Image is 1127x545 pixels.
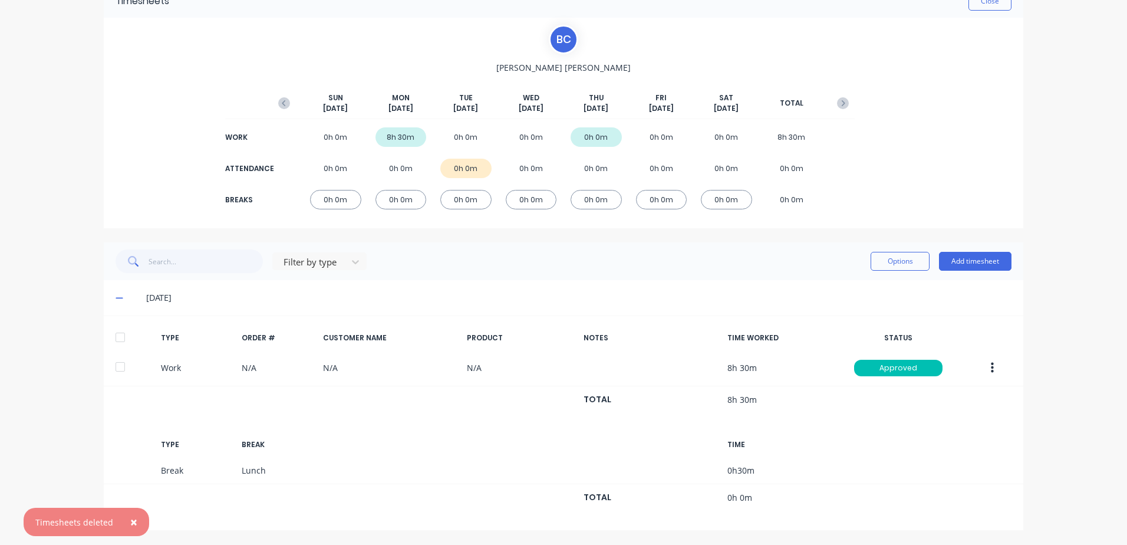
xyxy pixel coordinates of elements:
[845,333,952,343] div: STATUS
[323,103,348,114] span: [DATE]
[310,127,361,147] div: 0h 0m
[549,25,578,54] div: B C
[328,93,343,103] span: SUN
[636,127,687,147] div: 0h 0m
[766,190,818,209] div: 0h 0m
[496,61,631,74] span: [PERSON_NAME] [PERSON_NAME]
[506,127,557,147] div: 0h 0m
[649,103,674,114] span: [DATE]
[310,190,361,209] div: 0h 0m
[392,93,410,103] span: MON
[467,333,574,343] div: PRODUCT
[780,98,803,109] span: TOTAL
[506,190,557,209] div: 0h 0m
[242,333,314,343] div: ORDER #
[323,333,457,343] div: CUSTOMER NAME
[719,93,733,103] span: SAT
[701,190,752,209] div: 0h 0m
[161,439,233,450] div: TYPE
[35,516,113,528] div: Timesheets deleted
[701,159,752,178] div: 0h 0m
[571,127,622,147] div: 0h 0m
[636,190,687,209] div: 0h 0m
[701,127,752,147] div: 0h 0m
[146,291,1011,304] div: [DATE]
[225,163,272,174] div: ATTENDANCE
[225,132,272,143] div: WORK
[766,127,818,147] div: 8h 30m
[440,190,492,209] div: 0h 0m
[727,439,835,450] div: TIME
[589,93,604,103] span: THU
[375,127,427,147] div: 8h 30m
[149,249,263,273] input: Search...
[571,159,622,178] div: 0h 0m
[519,103,543,114] span: [DATE]
[459,93,473,103] span: TUE
[655,93,667,103] span: FRI
[118,508,149,536] button: Close
[714,103,739,114] span: [DATE]
[161,333,233,343] div: TYPE
[584,103,608,114] span: [DATE]
[571,190,622,209] div: 0h 0m
[453,103,478,114] span: [DATE]
[388,103,413,114] span: [DATE]
[636,159,687,178] div: 0h 0m
[440,127,492,147] div: 0h 0m
[130,514,137,530] span: ×
[225,195,272,205] div: BREAKS
[523,93,539,103] span: WED
[871,252,930,271] button: Options
[727,333,835,343] div: TIME WORKED
[506,159,557,178] div: 0h 0m
[242,439,314,450] div: BREAK
[939,252,1011,271] button: Add timesheet
[584,333,718,343] div: NOTES
[375,190,427,209] div: 0h 0m
[854,360,943,376] div: Approved
[766,159,818,178] div: 0h 0m
[310,159,361,178] div: 0h 0m
[440,159,492,178] div: 0h 0m
[375,159,427,178] div: 0h 0m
